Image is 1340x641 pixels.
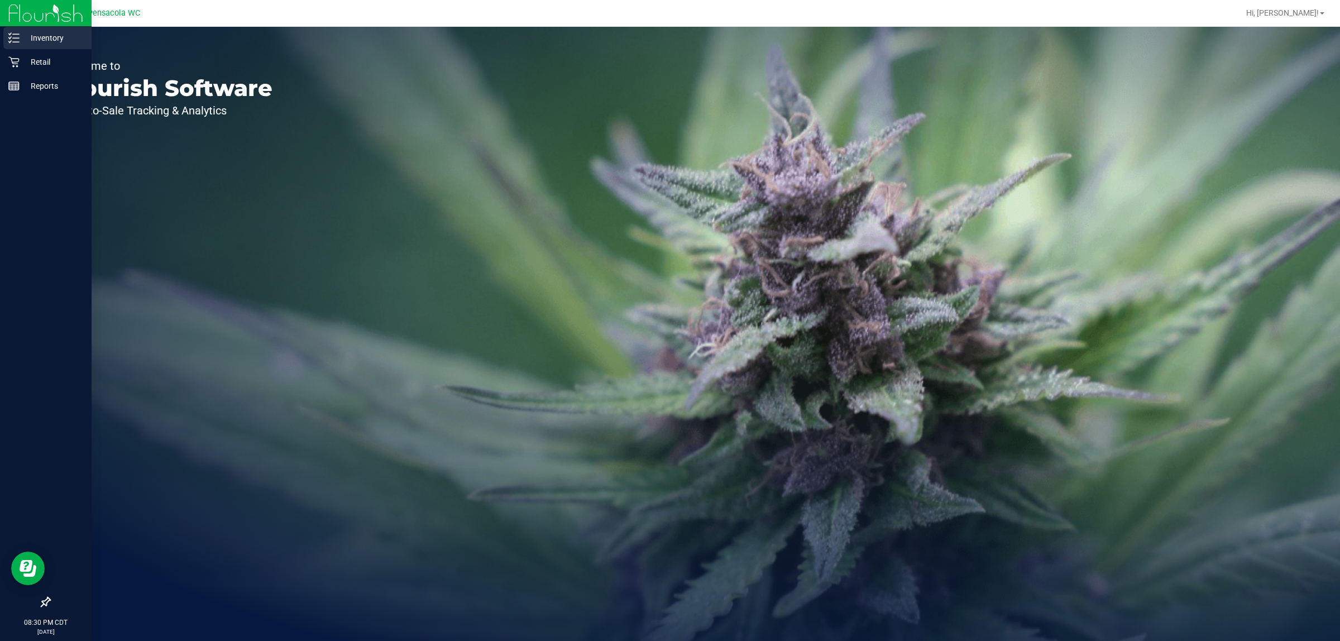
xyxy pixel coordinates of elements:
[20,55,87,69] p: Retail
[60,60,272,71] p: Welcome to
[88,8,140,18] span: Pensacola WC
[20,79,87,93] p: Reports
[20,31,87,45] p: Inventory
[11,552,45,585] iframe: Resource center
[5,618,87,628] p: 08:30 PM CDT
[8,32,20,44] inline-svg: Inventory
[60,105,272,116] p: Seed-to-Sale Tracking & Analytics
[1246,8,1319,17] span: Hi, [PERSON_NAME]!
[8,80,20,92] inline-svg: Reports
[5,628,87,636] p: [DATE]
[8,56,20,68] inline-svg: Retail
[60,77,272,99] p: Flourish Software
